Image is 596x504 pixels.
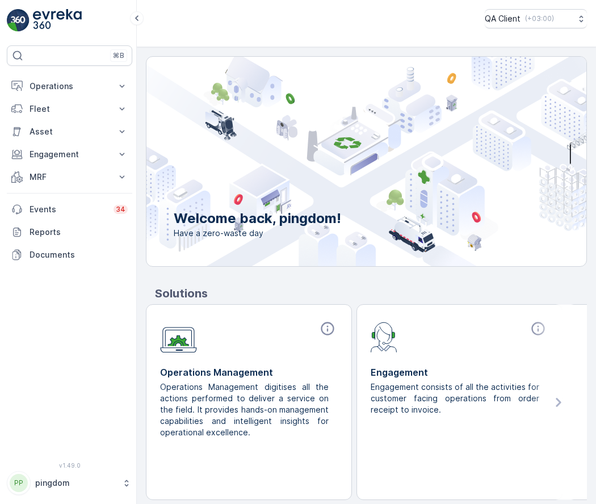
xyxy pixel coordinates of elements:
[7,462,132,469] span: v 1.49.0
[155,285,587,302] p: Solutions
[116,205,125,214] p: 34
[371,381,539,415] p: Engagement consists of all the activities for customer facing operations from order receipt to in...
[7,75,132,98] button: Operations
[95,57,586,266] img: city illustration
[7,198,132,221] a: Events34
[10,474,28,492] div: PP
[30,149,110,160] p: Engagement
[7,9,30,32] img: logo
[7,243,132,266] a: Documents
[174,209,341,228] p: Welcome back, pingdom!
[485,13,521,24] p: QA Client
[160,366,338,379] p: Operations Management
[485,9,587,28] button: QA Client(+03:00)
[371,321,397,352] img: module-icon
[7,471,132,495] button: PPpingdom
[33,9,82,32] img: logo_light-DOdMpM7g.png
[30,126,110,137] p: Asset
[371,366,548,379] p: Engagement
[160,381,329,438] p: Operations Management digitises all the actions performed to deliver a service on the field. It p...
[7,143,132,166] button: Engagement
[30,103,110,115] p: Fleet
[113,51,124,60] p: ⌘B
[30,204,107,215] p: Events
[7,221,132,243] a: Reports
[7,166,132,188] button: MRF
[7,120,132,143] button: Asset
[7,98,132,120] button: Fleet
[160,321,197,353] img: module-icon
[30,226,128,238] p: Reports
[30,249,128,261] p: Documents
[35,477,116,489] p: pingdom
[174,228,341,239] span: Have a zero-waste day
[30,171,110,183] p: MRF
[525,14,554,23] p: ( +03:00 )
[30,81,110,92] p: Operations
